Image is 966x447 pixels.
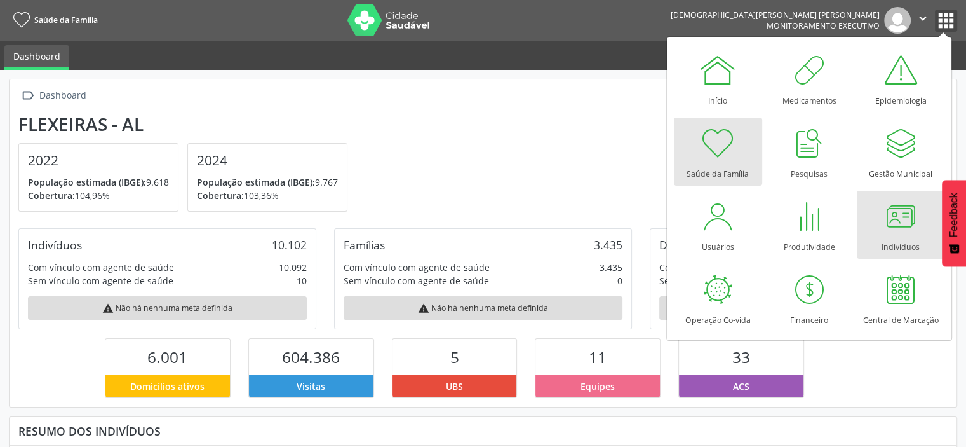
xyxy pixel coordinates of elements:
[450,347,459,368] span: 5
[28,296,307,320] div: Não há nenhuma meta definida
[18,86,37,105] i: 
[28,189,169,202] p: 104,96%
[28,238,82,252] div: Indivíduos
[617,274,622,287] div: 0
[297,380,325,393] span: Visitas
[28,153,169,168] h4: 2022
[659,238,712,252] div: Domicílios
[272,238,307,252] div: 10.102
[659,296,938,320] div: Não há nenhuma meta definida
[297,274,307,287] div: 10
[147,347,187,368] span: 6.001
[659,261,805,274] div: Com vínculo com agente de saúde
[18,114,356,135] div: Flexeiras - AL
[34,15,98,25] span: Saúde da Família
[765,264,854,332] a: Financeiro
[671,10,880,20] div: [DEMOGRAPHIC_DATA][PERSON_NAME] [PERSON_NAME]
[911,7,935,34] button: 
[28,261,174,274] div: Com vínculo com agente de saúde
[765,45,854,113] a: Medicamentos
[18,86,88,105] a:  Dashboard
[37,86,88,105] div: Dashboard
[18,424,948,438] div: Resumo dos indivíduos
[916,11,930,25] i: 
[4,45,69,70] a: Dashboard
[344,238,385,252] div: Famílias
[28,189,75,202] span: Cobertura:
[767,20,880,31] span: Monitoramento Executivo
[857,118,945,186] a: Gestão Municipal
[344,261,490,274] div: Com vínculo com agente de saúde
[344,296,622,320] div: Não há nenhuma meta definida
[197,189,244,202] span: Cobertura:
[733,380,749,393] span: ACS
[857,191,945,259] a: Indivíduos
[857,264,945,332] a: Central de Marcação
[580,380,615,393] span: Equipes
[674,118,762,186] a: Saúde da Família
[28,176,146,188] span: População estimada (IBGE):
[765,191,854,259] a: Produtividade
[102,303,114,314] i: warning
[279,261,307,274] div: 10.092
[659,274,805,287] div: Sem vínculo com agente de saúde
[857,45,945,113] a: Epidemiologia
[942,180,966,266] button: Feedback - Mostrar pesquisa
[935,10,957,32] button: apps
[732,347,750,368] span: 33
[28,274,173,287] div: Sem vínculo com agente de saúde
[594,238,622,252] div: 3.435
[197,176,315,188] span: População estimada (IBGE):
[28,175,169,189] p: 9.618
[674,264,762,332] a: Operação Co-vida
[197,153,338,168] h4: 2024
[589,347,607,368] span: 11
[418,303,429,314] i: warning
[674,191,762,259] a: Usuários
[446,380,463,393] span: UBS
[600,261,622,274] div: 3.435
[197,189,338,202] p: 103,36%
[765,118,854,186] a: Pesquisas
[948,193,960,237] span: Feedback
[197,175,338,189] p: 9.767
[884,7,911,34] img: img
[344,274,489,287] div: Sem vínculo com agente de saúde
[130,380,205,393] span: Domicílios ativos
[9,10,98,31] a: Saúde da Família
[674,45,762,113] a: Início
[282,347,340,368] span: 604.386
